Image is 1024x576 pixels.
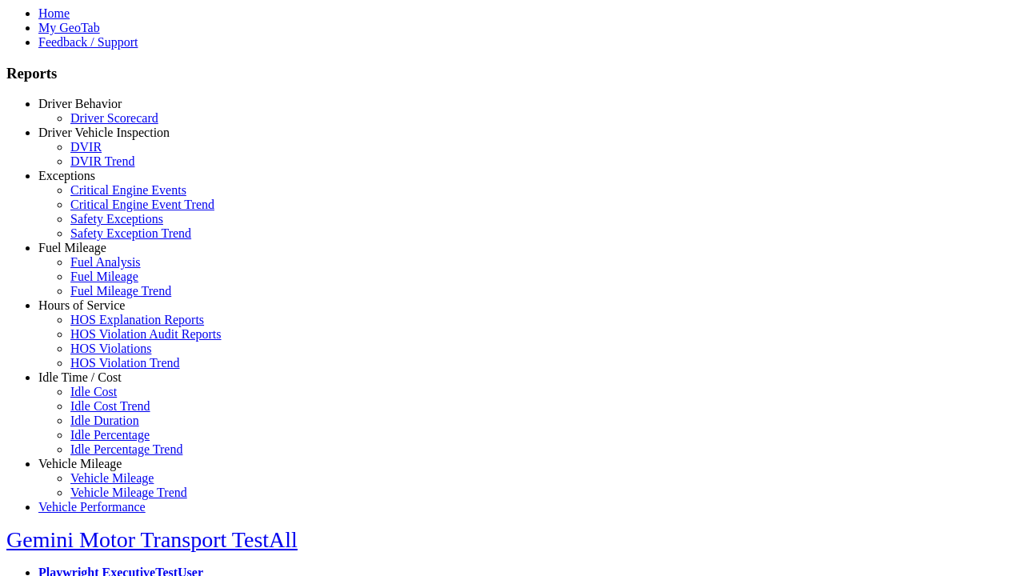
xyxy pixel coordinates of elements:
a: Idle Percentage [70,428,150,442]
a: Driver Scorecard [70,111,158,125]
a: DVIR Trend [70,154,134,168]
a: My GeoTab [38,21,100,34]
a: Vehicle Mileage Trend [70,486,187,499]
a: Fuel Mileage Trend [70,284,171,298]
a: Critical Engine Events [70,183,186,197]
a: Safety Exception Trend [70,226,191,240]
a: Vehicle Mileage [70,471,154,485]
h3: Reports [6,65,1018,82]
a: Vehicle Performance [38,500,146,514]
a: Fuel Mileage [70,270,138,283]
a: Gemini Motor Transport TestAll [6,527,298,552]
a: Idle Time / Cost [38,370,122,384]
a: Exceptions [38,169,95,182]
a: Idle Cost Trend [70,399,150,413]
a: Idle Cost [70,385,117,398]
a: Vehicle Mileage [38,457,122,470]
a: Idle Duration [70,414,139,427]
a: HOS Violations [70,342,151,355]
a: Feedback / Support [38,35,138,49]
a: Driver Vehicle Inspection [38,126,170,139]
a: HOS Violation Trend [70,356,180,370]
a: Safety Exceptions [70,212,163,226]
a: Critical Engine Event Trend [70,198,214,211]
a: Fuel Mileage [38,241,106,254]
a: HOS Explanation Reports [70,313,204,326]
a: Fuel Analysis [70,255,141,269]
a: DVIR [70,140,102,154]
a: Home [38,6,70,20]
a: Driver Behavior [38,97,122,110]
a: HOS Violation Audit Reports [70,327,222,341]
a: Idle Percentage Trend [70,442,182,456]
a: Hours of Service [38,298,125,312]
